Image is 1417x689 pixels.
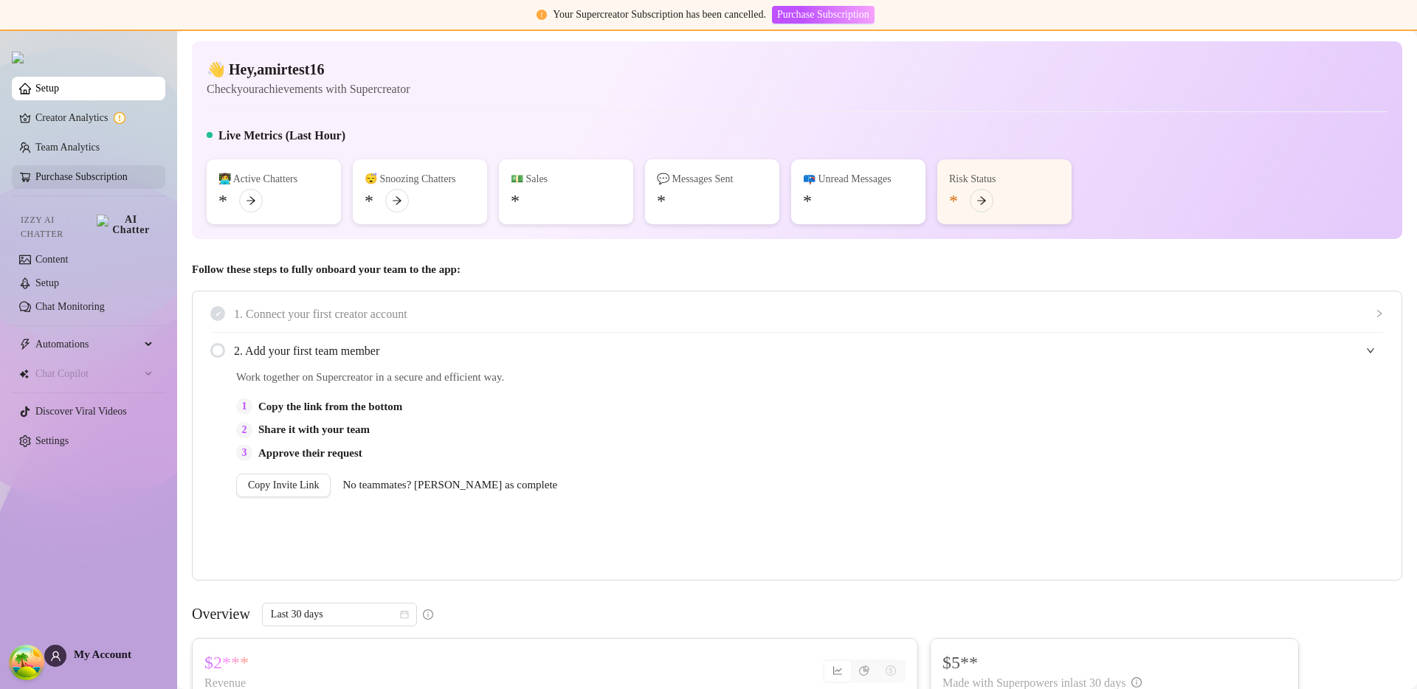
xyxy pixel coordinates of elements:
span: Last 30 days [271,603,408,626]
a: Team Analytics [35,142,100,153]
span: Work together on Supercreator in a secure and efficient way. [236,369,1052,387]
strong: Follow these steps to fully onboard your team to the app: [192,263,461,275]
button: Open Tanstack query devtools [12,648,41,677]
span: No teammates? [PERSON_NAME] as complete [342,477,557,494]
div: 👩‍💻 Active Chatters [218,171,329,187]
img: AI Chatter [97,215,154,235]
a: Settings [35,435,69,446]
a: Chat Monitoring [35,301,105,312]
span: arrow-right [392,195,402,206]
a: Setup [35,277,59,288]
span: Copy Invite Link [248,479,319,491]
span: arrow-right [976,195,987,206]
a: Purchase Subscription [35,171,128,182]
a: Discover Viral Videos [35,406,127,417]
span: Your Supercreator Subscription has been cancelled. [553,9,766,20]
strong: Copy the link from the bottom [258,401,402,412]
button: Purchase Subscription [772,6,875,24]
div: 1. Connect your first creator account [210,296,1384,332]
a: Creator Analytics exclamation-circle [35,106,154,130]
h4: 👋 Hey, amirtest16 [207,59,410,80]
span: 1. Connect your first creator account [234,305,1384,323]
div: 2. Add your first team member [210,333,1384,369]
span: 2. Add your first team member [234,342,1384,360]
div: 💵 Sales [511,171,621,187]
span: Purchase Subscription [777,9,869,21]
a: Purchase Subscription [772,9,875,20]
article: Overview [192,603,250,625]
span: arrow-right [246,195,256,206]
div: 3 [236,445,252,461]
h5: Live Metrics (Last Hour) [218,127,345,145]
strong: Approve their request [258,447,362,459]
span: info-circle [423,609,433,620]
button: Copy Invite Link [236,474,331,497]
div: 💬 Messages Sent [657,171,768,187]
span: exclamation-circle [537,10,547,20]
span: My Account [74,648,131,660]
span: Izzy AI Chatter [21,213,91,241]
img: logo.svg [12,52,24,63]
span: thunderbolt [19,339,31,350]
span: expanded [1366,346,1375,355]
span: calendar [400,610,409,619]
span: user [50,651,61,662]
div: 📪 Unread Messages [803,171,914,187]
a: Setup [35,83,59,94]
article: Check your achievements with Supercreator [207,80,410,98]
span: Chat Copilot [35,362,140,386]
span: Automations [35,333,140,356]
div: Risk Status [949,171,1060,187]
img: Chat Copilot [19,369,29,379]
div: 2 [236,422,252,438]
span: collapsed [1375,309,1384,318]
a: Content [35,254,68,265]
div: 1 [236,398,252,415]
div: 😴 Snoozing Chatters [365,171,475,187]
iframe: Adding Team Members [1089,369,1384,558]
strong: Share it with your team [258,423,370,435]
